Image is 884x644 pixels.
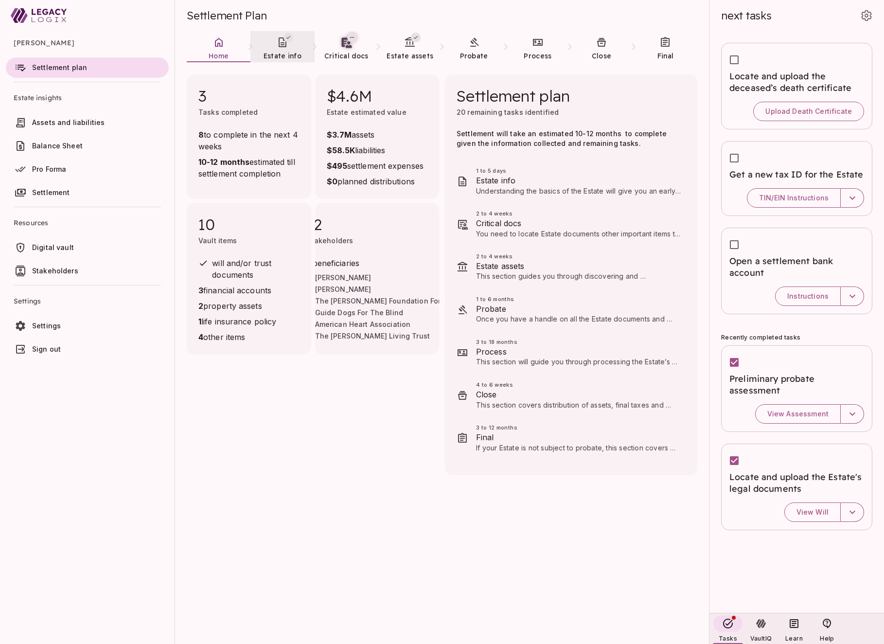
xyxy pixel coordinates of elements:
div: $4.6MEstate estimated value$3.7Massets$58.5Kliabilities$495settlement expenses$0planned distribut... [315,74,440,199]
div: 1 to 6 monthsProbateOnce you have a handle on all the Estate documents and assets, you can make a... [445,288,697,331]
span: Instructions [787,292,829,301]
span: VaultIQ [750,635,772,642]
a: Digital vault [6,237,169,258]
span: Stakeholders [307,236,354,245]
span: Settlement plan [32,63,87,72]
span: 1 to 5 days [476,167,682,175]
span: Preliminary probate assessment [729,373,864,396]
span: 3 [198,86,300,106]
span: Critical docs [476,217,682,229]
strong: 3 [198,286,203,295]
span: planned distributions [327,176,424,187]
span: $4.6M [327,86,428,106]
span: Open a settlement bank account [729,255,864,279]
span: Settlement [32,188,70,197]
span: 3 to 18 months [476,338,682,346]
span: will and/or trust documents [212,258,274,280]
span: Home [209,52,229,60]
span: settlement expenses [327,160,424,172]
strong: $58.5K [327,145,355,155]
div: 2 to 4 weeksCritical docsYou need to locate Estate documents other important items to settle the ... [445,203,697,246]
span: Tasks [719,635,737,642]
span: property assets [198,300,300,312]
a: Stakeholders [6,261,169,281]
span: Balance Sheet [32,142,83,150]
span: TIN/EIN Instructions [759,194,829,202]
span: Final [476,431,682,443]
div: Get a new tax ID for the EstateTIN/EIN Instructions [721,141,872,216]
div: 4 to 6 weeksCloseThis section covers distribution of assets, final taxes and accounting, and how ... [445,374,697,417]
span: Settings [14,289,161,313]
strong: $0 [327,177,337,186]
a: Settings [6,316,169,336]
span: This section guides you through discovering and documenting the deceased's financial assets and l... [476,272,681,339]
span: [PERSON_NAME] [315,273,522,285]
span: next tasks [721,9,772,22]
p: Understanding the basics of the Estate will give you an early perspective on what’s in store for ... [476,186,682,196]
span: Estate info [476,175,682,186]
span: Assets and liabilities [32,118,105,126]
button: Instructions [775,286,841,306]
span: Estate assets [387,52,433,60]
span: 20 remaining tasks identified [457,108,559,116]
span: Estate info [264,52,301,60]
button: TIN/EIN Instructions [747,188,841,208]
div: 3 to 12 monthsFinalIf your Estate is not subject to probate, this section covers final accounting... [445,417,697,460]
span: Help [820,635,834,642]
span: Estate insights [14,86,161,109]
span: Upload Death Certificate [765,107,852,116]
span: 10 [198,215,300,234]
span: [PERSON_NAME] [14,31,161,54]
span: You need to locate Estate documents other important items to settle the Estate, such as insurance... [476,230,681,277]
div: 3 to 18 monthsProcessThis section will guide you through processing the Estate’s assets. Tasks re... [445,331,697,374]
span: This section covers distribution of assets, final taxes and accounting, and how to wrap things up... [476,401,682,448]
span: Vault items [198,236,237,245]
div: Locate and upload the Estate's legal documentsView Will [721,444,872,530]
span: Critical docs [324,52,369,60]
span: 1 to 6 months [476,295,682,303]
span: to complete in the next 4 weeks [198,129,300,152]
span: Process [476,346,682,358]
span: 3 to 12 months [476,424,682,431]
span: estimated till settlement completion [198,156,300,179]
div: 2 to 4 weeksEstate assetsThis section guides you through discovering and documenting the deceased... [445,246,697,288]
strong: 4 [198,332,203,342]
span: Close [476,389,682,400]
div: Preliminary probate assessmentView Assessment [721,345,872,432]
span: Locate and upload the Estate's legal documents [729,471,864,495]
strong: 8 [198,130,204,140]
span: The [PERSON_NAME] Living Trust [315,331,522,343]
span: Sign out [32,345,61,353]
span: Probate [460,52,488,60]
span: 2 to 4 weeks [476,210,682,217]
span: assets [327,129,424,141]
span: 12 [307,215,408,234]
span: Probate [476,303,682,315]
span: Resources [14,211,161,234]
span: Get a new tax ID for the Estate [729,169,864,180]
span: [PERSON_NAME] [315,285,522,296]
span: Close [592,52,612,60]
a: Assets and liabilities [6,112,169,133]
a: Balance Sheet [6,136,169,156]
strong: 1 [198,317,201,326]
span: If your Estate is not subject to probate, this section covers final accounting, distribution of a... [476,444,675,501]
span: Learn [785,635,803,642]
span: American Heart Association [315,320,522,331]
div: 12Stakeholdersbeneficiaries[PERSON_NAME][PERSON_NAME]The [PERSON_NAME] Foundation For [MEDICAL_DA... [315,203,440,355]
span: Settings [32,322,61,330]
span: Estate assets [476,260,682,272]
span: This section will guide you through processing the Estate’s assets. Tasks related to your specifi... [476,358,682,395]
span: Settlement Plan [187,9,266,22]
span: life insurance policy [198,316,300,327]
span: Recently completed tasks [721,334,800,341]
div: Locate and upload the deceased’s death certificateUpload Death Certificate [721,43,872,129]
strong: 2 [198,301,203,311]
div: 3Tasks completed8to complete in the next 4 weeks10-12 monthsestimated till settlement completion [187,74,311,199]
span: liabilities [327,144,424,156]
span: 4 to 6 weeks [476,381,682,389]
a: Pro Forma [6,159,169,179]
strong: $3.7M [327,130,352,140]
span: Guide Dogs For The Blind [315,308,522,320]
span: Locate and upload the deceased’s death certificate [729,71,864,94]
